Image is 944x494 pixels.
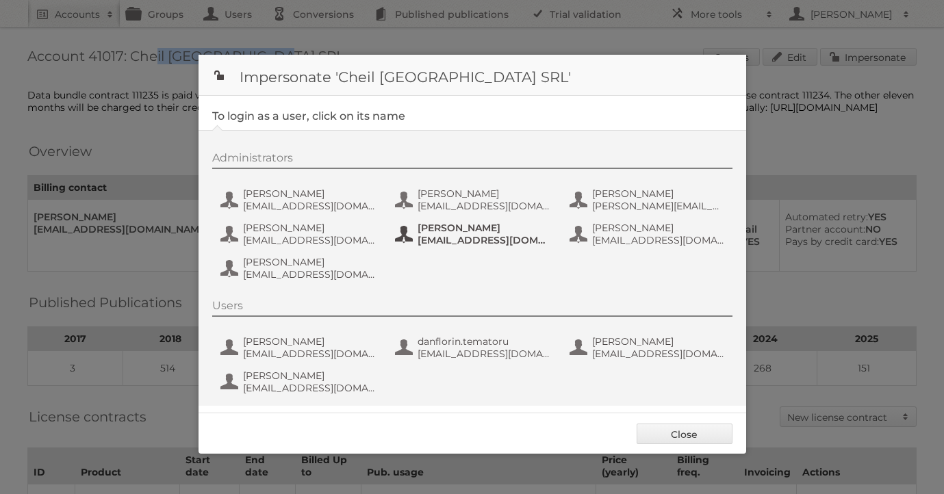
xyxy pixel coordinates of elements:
button: [PERSON_NAME] [EMAIL_ADDRESS][DOMAIN_NAME] [219,255,380,282]
legend: To login as a user, click on its name [212,109,405,122]
button: [PERSON_NAME] [EMAIL_ADDRESS][DOMAIN_NAME] [568,334,729,361]
span: [EMAIL_ADDRESS][DOMAIN_NAME] [243,268,376,281]
span: [PERSON_NAME] [243,256,376,268]
span: [EMAIL_ADDRESS][DOMAIN_NAME] [243,348,376,360]
button: [PERSON_NAME] [EMAIL_ADDRESS][DOMAIN_NAME] [219,186,380,213]
span: [EMAIL_ADDRESS][DOMAIN_NAME] [418,234,550,246]
span: [EMAIL_ADDRESS][DOMAIN_NAME] [418,348,550,360]
span: [EMAIL_ADDRESS][DOMAIN_NAME] [418,200,550,212]
span: [PERSON_NAME] [592,222,725,234]
span: [EMAIL_ADDRESS][DOMAIN_NAME] [592,234,725,246]
span: danflorin.tematoru [418,335,550,348]
span: [PERSON_NAME] [592,335,725,348]
span: [EMAIL_ADDRESS][DOMAIN_NAME] [243,200,376,212]
div: Administrators [212,151,732,169]
button: [PERSON_NAME] [EMAIL_ADDRESS][DOMAIN_NAME] [219,220,380,248]
span: [PERSON_NAME] [243,222,376,234]
span: [EMAIL_ADDRESS][DOMAIN_NAME] [592,348,725,360]
button: [PERSON_NAME] [EMAIL_ADDRESS][DOMAIN_NAME] [219,334,380,361]
span: [EMAIL_ADDRESS][DOMAIN_NAME] [243,234,376,246]
button: [PERSON_NAME] [EMAIL_ADDRESS][DOMAIN_NAME] [219,368,380,395]
button: [PERSON_NAME] [EMAIL_ADDRESS][DOMAIN_NAME] [394,220,554,248]
button: [PERSON_NAME] [PERSON_NAME][EMAIL_ADDRESS][DOMAIN_NAME] [568,186,729,213]
h1: Impersonate 'Cheil [GEOGRAPHIC_DATA] SRL' [199,55,746,96]
span: [EMAIL_ADDRESS][DOMAIN_NAME] [243,382,376,394]
span: [PERSON_NAME] [243,369,376,382]
span: [PERSON_NAME] [243,335,376,348]
button: [PERSON_NAME] [EMAIL_ADDRESS][DOMAIN_NAME] [394,186,554,213]
span: [PERSON_NAME] [243,187,376,200]
button: danflorin.tematoru [EMAIL_ADDRESS][DOMAIN_NAME] [394,334,554,361]
button: [PERSON_NAME] [EMAIL_ADDRESS][DOMAIN_NAME] [568,220,729,248]
span: [PERSON_NAME] [418,187,550,200]
a: Close [637,424,732,444]
span: [PERSON_NAME] [592,187,725,200]
div: Users [212,299,732,317]
span: [PERSON_NAME] [418,222,550,234]
span: [PERSON_NAME][EMAIL_ADDRESS][DOMAIN_NAME] [592,200,725,212]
